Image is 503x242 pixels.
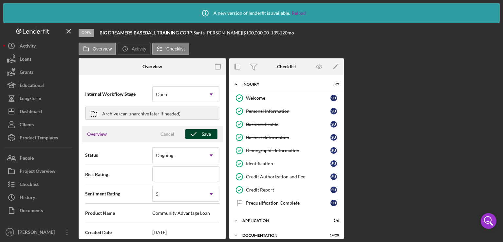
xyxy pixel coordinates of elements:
[3,178,75,191] button: Checklist
[20,92,41,107] div: Long-Term
[3,131,75,144] button: Product Templates
[330,134,337,141] div: S U
[3,79,75,92] button: Educational
[156,153,173,158] div: Ongoing
[185,129,217,139] button: Save
[156,192,158,197] div: 5
[3,191,75,204] button: History
[233,170,341,183] a: Credit Authorization and FeeSU
[3,226,75,239] button: YB[PERSON_NAME]
[3,52,75,66] button: Loans
[233,91,341,105] a: WelcomeSU
[132,46,146,51] label: Activity
[3,204,75,217] a: Documents
[20,52,31,67] div: Loans
[280,30,294,35] div: 120 mo
[20,131,58,146] div: Product Templates
[85,229,152,236] span: Created Date
[242,233,323,237] div: Documentation
[100,30,192,35] b: BIG DREAMERS BASEBALL TRAINING CORP
[246,174,330,179] div: Credit Authorization and Fee
[20,66,33,80] div: Grants
[20,79,44,93] div: Educational
[20,118,34,133] div: Clients
[330,200,337,206] div: S U
[3,151,75,165] a: People
[3,118,75,131] button: Clients
[327,219,339,223] div: 5 / 6
[242,219,323,223] div: Application
[85,191,152,197] span: Sentiment Rating
[233,131,341,144] a: Business InformationSU
[93,46,112,51] label: Overview
[233,157,341,170] a: IdentificationSU
[197,5,306,21] div: A new version of lenderfit is available.
[100,30,194,35] div: |
[246,161,330,166] div: Identification
[246,109,330,114] div: Personal Information
[330,95,337,101] div: S U
[277,64,296,69] div: Checklist
[85,171,152,178] span: Risk Rating
[3,105,75,118] button: Dashboard
[246,95,330,101] div: Welcome
[194,30,243,35] div: Santa [PERSON_NAME] |
[3,92,75,105] button: Long-Term
[246,122,330,127] div: Business Profile
[233,183,341,196] a: Credit ReportSU
[151,129,184,139] button: Cancel
[246,148,330,153] div: Demographic Information
[85,210,152,216] span: Product Name
[20,204,43,219] div: Documents
[3,165,75,178] button: Project Overview
[202,129,211,139] div: Save
[152,43,189,55] button: Checklist
[242,82,323,86] div: Inquiry
[152,230,219,235] span: [DATE]
[20,165,55,179] div: Project Overview
[246,187,330,192] div: Credit Report
[85,152,152,158] span: Status
[85,107,219,120] button: Archive (can unarchive later if needed)
[102,107,180,119] div: Archive (can unarchive later if needed)
[330,108,337,114] div: S U
[330,121,337,128] div: S U
[327,82,339,86] div: 8 / 9
[156,92,167,97] div: Open
[142,64,162,69] div: Overview
[246,135,330,140] div: Business Information
[243,30,271,35] div: $100,000.00
[20,178,39,192] div: Checklist
[20,151,34,166] div: People
[327,233,339,237] div: 14 / 20
[166,46,185,51] label: Checklist
[160,129,174,139] div: Cancel
[233,196,341,210] a: Prequalification CompleteSU
[118,43,150,55] button: Activity
[152,211,219,216] span: Community Advantage Loan
[330,173,337,180] div: S U
[16,226,59,240] div: [PERSON_NAME]
[330,187,337,193] div: S U
[79,43,116,55] button: Overview
[8,231,12,234] text: YB
[233,118,341,131] a: Business ProfileSU
[3,39,75,52] button: Activity
[330,160,337,167] div: S U
[20,105,42,120] div: Dashboard
[246,200,330,206] div: Prequalification Complete
[233,105,341,118] a: Personal InformationSU
[233,144,341,157] a: Demographic InformationSU
[292,10,306,16] a: Reload
[87,131,107,137] h3: Overview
